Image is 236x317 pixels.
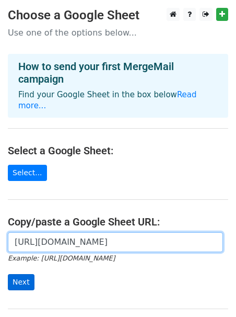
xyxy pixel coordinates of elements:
[18,89,218,111] p: Find your Google Sheet in the box below
[8,274,34,290] input: Next
[8,144,228,157] h4: Select a Google Sheet:
[18,60,218,85] h4: How to send your first MergeMail campaign
[8,254,115,262] small: Example: [URL][DOMAIN_NAME]
[18,90,197,110] a: Read more...
[8,8,228,23] h3: Choose a Google Sheet
[8,232,223,252] input: Paste your Google Sheet URL here
[8,216,228,228] h4: Copy/paste a Google Sheet URL:
[184,267,236,317] iframe: Chat Widget
[8,165,47,181] a: Select...
[8,27,228,38] p: Use one of the options below...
